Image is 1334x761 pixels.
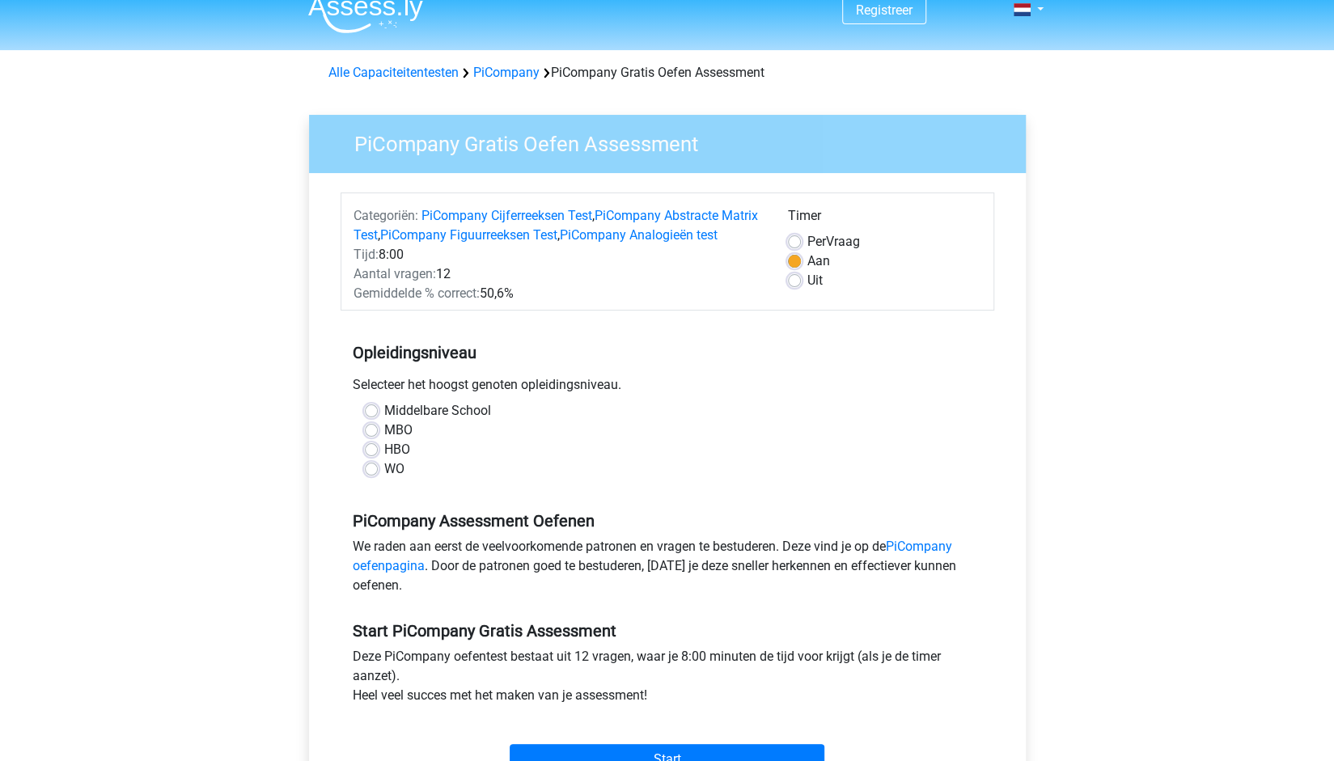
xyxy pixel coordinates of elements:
label: HBO [384,440,410,459]
a: Registreer [856,2,913,18]
div: PiCompany Gratis Oefen Assessment [322,63,1013,82]
h5: Start PiCompany Gratis Assessment [353,621,982,641]
label: Middelbare School [384,401,491,421]
a: Alle Capaciteitentesten [328,65,459,80]
label: Vraag [807,232,860,252]
label: Aan [807,252,830,271]
div: Timer [788,206,981,232]
div: We raden aan eerst de veelvoorkomende patronen en vragen te bestuderen. Deze vind je op de . Door... [341,537,994,602]
div: Selecteer het hoogst genoten opleidingsniveau. [341,375,994,401]
h3: PiCompany Gratis Oefen Assessment [335,125,1014,157]
label: WO [384,459,404,479]
h5: PiCompany Assessment Oefenen [353,511,982,531]
span: Tijd: [354,247,379,262]
span: Categoriën: [354,208,418,223]
a: PiCompany [473,65,540,80]
div: 12 [341,264,776,284]
a: PiCompany Analogieën test [560,227,718,243]
div: Deze PiCompany oefentest bestaat uit 12 vragen, waar je 8:00 minuten de tijd voor krijgt (als je ... [341,647,994,712]
div: , , , [341,206,776,245]
h5: Opleidingsniveau [353,336,982,369]
div: 50,6% [341,284,776,303]
a: PiCompany Figuurreeksen Test [380,227,557,243]
label: MBO [384,421,413,440]
a: PiCompany Cijferreeksen Test [421,208,592,223]
label: Uit [807,271,823,290]
span: Per [807,234,826,249]
div: 8:00 [341,245,776,264]
span: Aantal vragen: [354,266,436,281]
span: Gemiddelde % correct: [354,285,480,301]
